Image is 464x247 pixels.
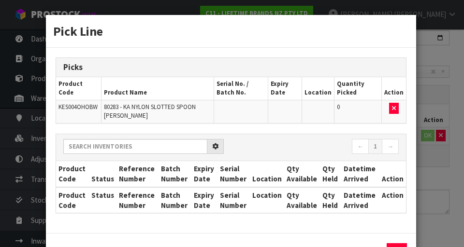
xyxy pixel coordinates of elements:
th: Reference Number [116,161,159,187]
th: Location [250,187,284,213]
th: Qty Held [320,187,341,213]
th: Expiry Date [191,161,217,187]
th: Batch Number [159,161,191,187]
input: Search inventories [63,139,207,154]
th: Serial No. / Batch No. [214,77,268,100]
th: Batch Number [159,187,191,213]
th: Datetime Arrived [341,187,379,213]
th: Location [250,161,284,187]
th: Status [89,187,116,213]
th: Serial Number [217,187,250,213]
th: Product Code [56,77,101,100]
th: Status [89,161,116,187]
h3: Picks [63,63,399,72]
th: Product Code [56,187,89,213]
a: ← [352,139,369,154]
span: KES004OHOBW [58,103,98,111]
th: Location [302,77,334,100]
th: Action [381,77,406,100]
th: Product Code [56,161,89,187]
th: Quantity Picked [334,77,382,100]
th: Expiry Date [268,77,302,100]
th: Expiry Date [191,187,217,213]
h3: Pick Line [53,22,409,40]
th: Action [379,161,406,187]
span: 80283 - KA NYLON SLOTTED SPOON [PERSON_NAME] [104,103,196,120]
th: Serial Number [217,161,250,187]
a: 1 [368,139,382,154]
th: Qty Available [284,161,320,187]
th: Reference Number [116,187,159,213]
a: → [382,139,399,154]
th: Datetime Arrived [341,161,379,187]
th: Qty Available [284,187,320,213]
th: Action [379,187,406,213]
span: 0 [337,103,340,111]
th: Product Name [101,77,214,100]
nav: Page navigation [238,139,399,156]
th: Qty Held [320,161,341,187]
